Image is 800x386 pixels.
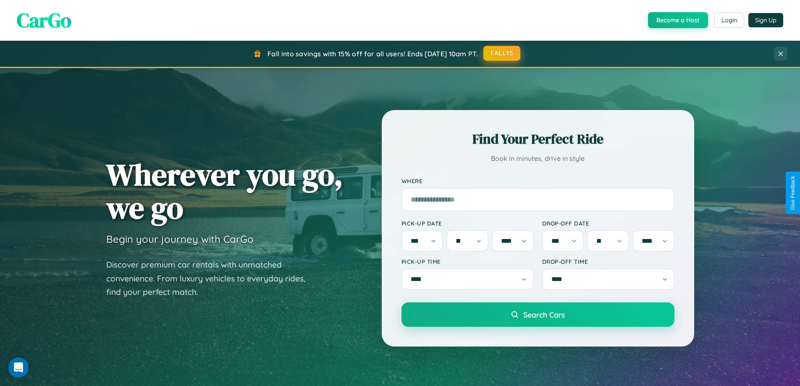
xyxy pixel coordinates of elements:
label: Drop-off Time [542,258,674,265]
h1: Wherever you go, we go [106,158,343,224]
span: Fall into savings with 15% off for all users! Ends [DATE] 10am PT. [268,50,478,58]
h2: Find Your Perfect Ride [401,130,674,148]
button: Become a Host [648,12,708,28]
h3: Begin your journey with CarGo [106,233,254,245]
button: Search Cars [401,302,674,327]
button: FALL15 [483,46,520,61]
span: CarGo [17,6,71,34]
p: Discover premium car rentals with unmatched convenience. From luxury vehicles to everyday rides, ... [106,258,316,299]
label: Where [401,177,674,184]
label: Pick-up Date [401,220,534,227]
label: Pick-up Time [401,258,534,265]
button: Login [714,13,744,28]
div: Open Intercom Messenger [8,357,29,378]
div: Give Feedback [790,176,796,210]
p: Book in minutes, drive in style [401,152,674,165]
label: Drop-off Date [542,220,674,227]
span: Search Cars [523,310,565,319]
button: Sign Up [748,13,783,27]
